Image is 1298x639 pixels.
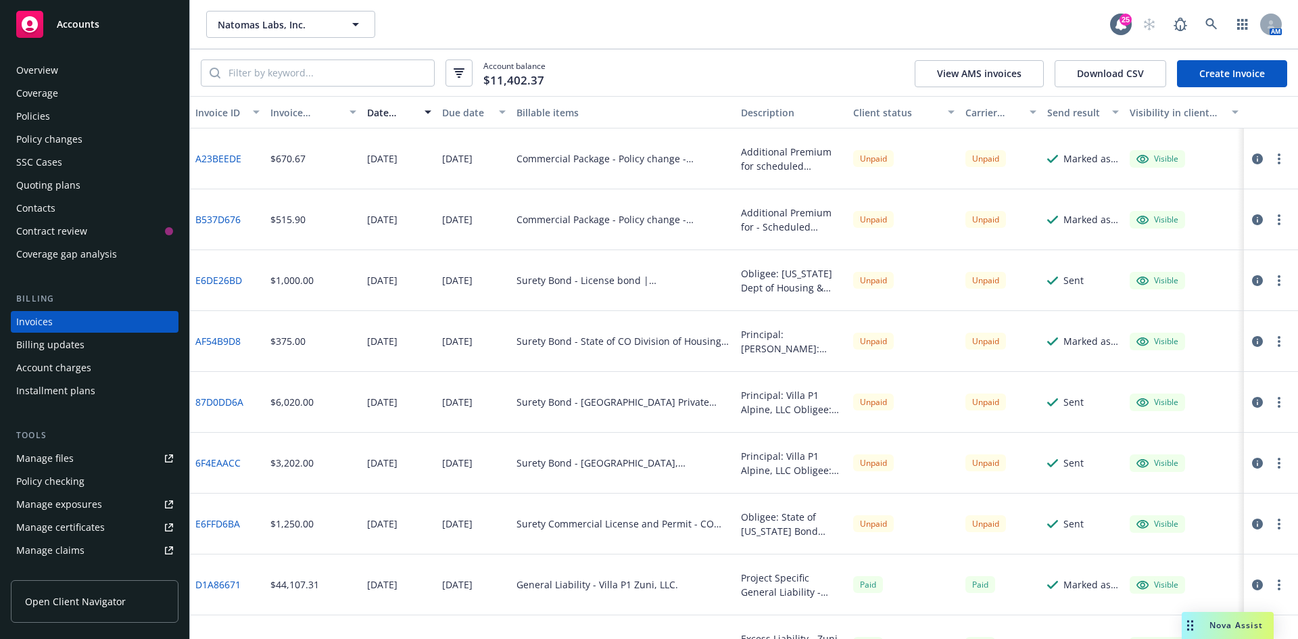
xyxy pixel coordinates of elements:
[442,395,473,409] div: [DATE]
[1063,456,1084,470] div: Sent
[11,334,178,356] a: Billing updates
[1130,105,1224,120] div: Visibility in client dash
[1063,212,1119,227] div: Marked as sent
[741,571,842,599] div: Project Specific General Liability - Zuni Project
[516,456,730,470] div: Surety Bond - [GEOGRAPHIC_DATA], [GEOGRAPHIC_DATA] Public Improvement Bond - CMS0286186
[16,380,95,402] div: Installment plans
[11,517,178,538] a: Manage certificates
[1136,396,1178,408] div: Visible
[741,145,842,173] div: Additional Premium for scheduled CG2010, CG2037 & Notice of Cancellation Endorsements. - County o...
[965,105,1022,120] div: Carrier status
[16,471,85,492] div: Policy checking
[16,494,102,515] div: Manage exposures
[516,395,730,409] div: Surety Bond - [GEOGRAPHIC_DATA] Private Subdivision Improvement Bond - CMS0286187
[270,151,306,166] div: $670.67
[965,394,1006,410] div: Unpaid
[516,577,678,592] div: General Liability - Villa P1 Zuni, LLC.
[367,212,398,227] div: [DATE]
[1063,517,1084,531] div: Sent
[16,563,80,584] div: Manage BORs
[195,105,245,120] div: Invoice ID
[270,395,314,409] div: $6,020.00
[11,128,178,150] a: Policy changes
[367,577,398,592] div: [DATE]
[11,151,178,173] a: SSC Cases
[1136,275,1178,287] div: Visible
[11,292,178,306] div: Billing
[437,96,512,128] button: Due date
[442,212,473,227] div: [DATE]
[442,517,473,531] div: [DATE]
[1063,273,1084,287] div: Sent
[16,540,85,561] div: Manage claims
[1055,60,1166,87] button: Download CSV
[270,577,319,592] div: $44,107.31
[16,82,58,104] div: Coverage
[1124,96,1244,128] button: Visibility in client dash
[741,105,842,120] div: Description
[853,576,883,593] div: Paid
[367,105,416,120] div: Date issued
[195,334,241,348] a: AF54B9D8
[11,82,178,104] a: Coverage
[1063,577,1119,592] div: Marked as sent
[960,96,1042,128] button: Carrier status
[516,273,730,287] div: Surety Bond - License bond | [GEOGRAPHIC_DATA] Mfg Housing License Bond - 0803528
[853,394,894,410] div: Unpaid
[11,197,178,219] a: Contacts
[195,212,241,227] a: B537D676
[1229,11,1256,38] a: Switch app
[16,311,53,333] div: Invoices
[915,60,1044,87] button: View AMS invoices
[195,151,241,166] a: A23BEEDE
[965,576,995,593] div: Paid
[848,96,960,128] button: Client status
[442,105,491,120] div: Due date
[367,334,398,348] div: [DATE]
[1063,334,1119,348] div: Marked as sent
[265,96,362,128] button: Invoice amount
[206,11,375,38] button: Natomas Labs, Inc.
[516,517,730,531] div: Surety Commercial License and Permit - CO Home Sale Down Payment Bond - CMS0286185
[442,577,473,592] div: [DATE]
[853,272,894,289] div: Unpaid
[11,5,178,43] a: Accounts
[11,357,178,379] a: Account charges
[1136,11,1163,38] a: Start snowing
[270,517,314,531] div: $1,250.00
[218,18,335,32] span: Natomas Labs, Inc.
[741,327,842,356] div: Principal: [PERSON_NAME]: State of CO Division of Housing Bond Amount: $15,000 Installer of Mfg H...
[965,211,1006,228] div: Unpaid
[11,471,178,492] a: Policy checking
[965,515,1006,532] div: Unpaid
[1063,395,1084,409] div: Sent
[367,273,398,287] div: [DATE]
[25,594,126,609] span: Open Client Navigator
[367,395,398,409] div: [DATE]
[16,105,50,127] div: Policies
[1182,612,1274,639] button: Nova Assist
[741,266,842,295] div: Obligee: [US_STATE] Dept of Housing & Community Affairs Bond Amount: $50,000 Manufactured Housing...
[16,128,82,150] div: Policy changes
[965,454,1006,471] div: Unpaid
[11,105,178,127] a: Policies
[16,220,87,242] div: Contract review
[195,517,240,531] a: E6FFD6BA
[11,429,178,442] div: Tools
[195,273,242,287] a: E6DE26BD
[1177,60,1287,87] a: Create Invoice
[11,174,178,196] a: Quoting plans
[190,96,265,128] button: Invoice ID
[11,494,178,515] a: Manage exposures
[736,96,848,128] button: Description
[362,96,437,128] button: Date issued
[741,510,842,538] div: Obligee: State of [US_STATE] Bond Amount: $50,000 Manufactured Housing Home Sale Down Payment Bon...
[270,334,306,348] div: $375.00
[741,449,842,477] div: Principal: Villa P1 Alpine, LLC Obligee: [GEOGRAPHIC_DATA], [GEOGRAPHIC_DATA] Bond Amount: $128,0...
[1136,335,1178,348] div: Visible
[1209,619,1263,631] span: Nova Assist
[367,517,398,531] div: [DATE]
